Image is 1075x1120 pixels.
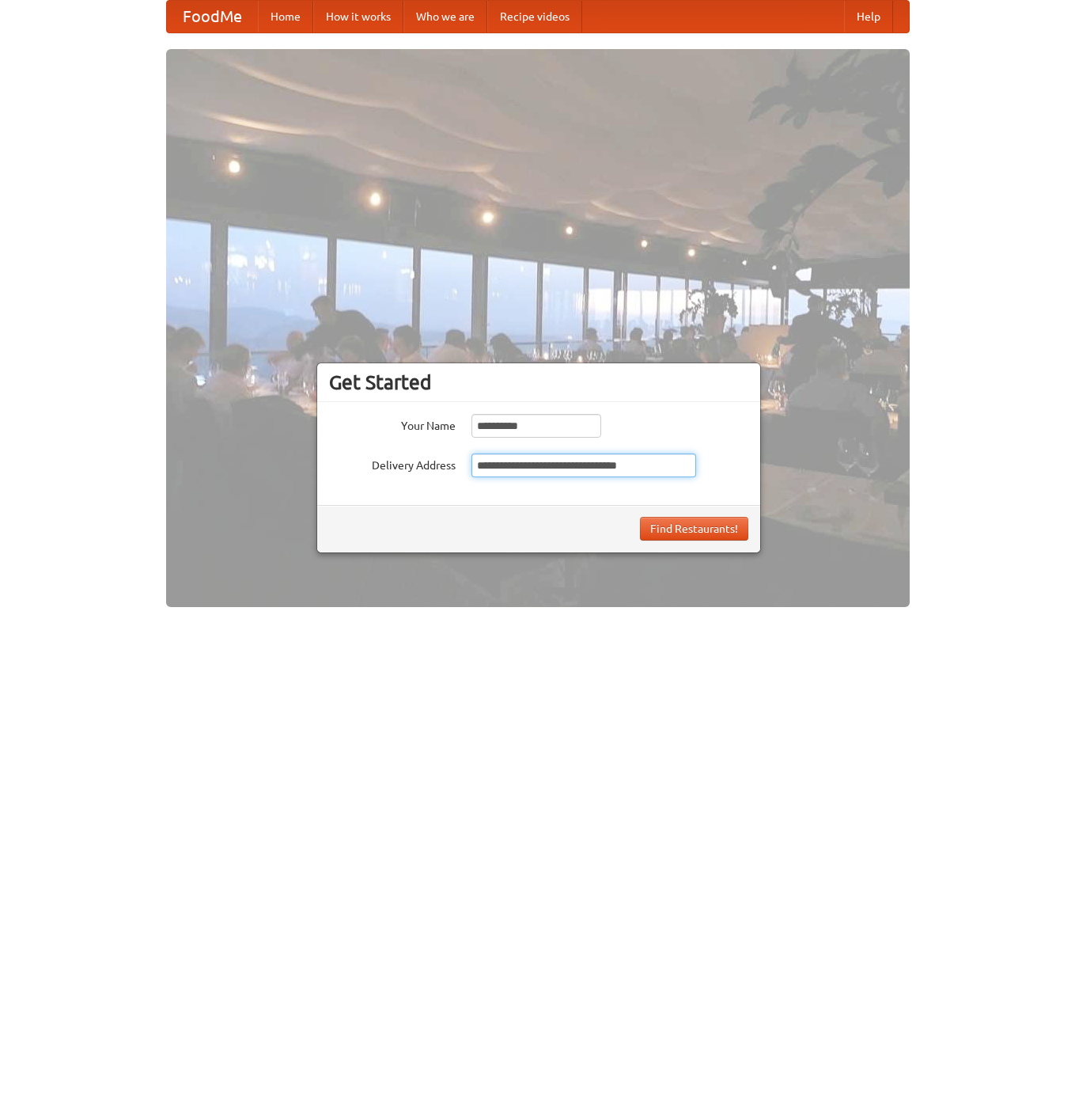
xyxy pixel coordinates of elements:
a: Home [258,1,313,32]
button: Find Restaurants! [640,517,748,541]
a: How it works [313,1,403,32]
label: Delivery Address [329,454,456,473]
a: Recipe videos [487,1,582,32]
a: Who we are [403,1,487,32]
a: FoodMe [167,1,258,32]
h3: Get Started [329,370,748,394]
a: Help [844,1,893,32]
label: Your Name [329,414,456,434]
